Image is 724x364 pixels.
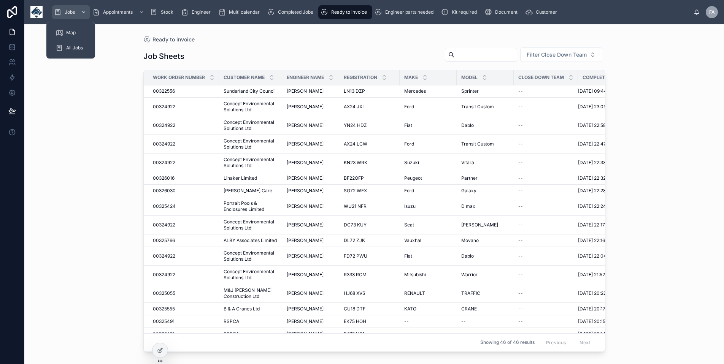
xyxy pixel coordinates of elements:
[578,175,626,181] a: [DATE] 22:32
[518,104,573,110] a: --
[344,122,395,128] a: YN24 HDZ
[153,290,214,296] a: 00325055
[287,203,335,209] a: [PERSON_NAME]
[66,45,83,51] span: All Jobs
[344,253,395,259] a: FD72 PWU
[578,203,626,209] a: [DATE] 22:24
[153,331,175,337] span: 00325491
[461,253,474,259] span: Dablo
[578,104,606,110] span: [DATE] 23:09
[287,306,324,312] span: [PERSON_NAME]
[404,290,425,296] span: RENAULT
[404,222,452,228] a: Seat
[518,331,573,337] a: --
[287,175,324,181] span: [PERSON_NAME]
[344,272,367,278] span: R333 RCM
[518,272,523,278] span: --
[152,36,195,43] span: Ready to invoice
[224,188,278,194] a: [PERSON_NAME] Care
[404,122,412,128] span: Fiat
[461,222,509,228] a: [PERSON_NAME]
[224,175,278,181] a: Linaker Limited
[518,222,573,228] a: --
[461,203,475,209] span: D max
[385,9,433,15] span: Engineer parts needed
[709,9,715,15] span: FA
[578,237,605,244] span: [DATE] 22:16
[518,175,523,181] span: --
[578,88,626,94] a: [DATE] 09:44
[461,306,477,312] span: CRANE
[287,272,324,278] span: [PERSON_NAME]
[578,122,626,128] a: [DATE] 22:58
[404,306,416,312] span: KATO
[344,188,395,194] a: SG72 WFX
[578,188,606,194] span: [DATE] 22:28
[578,272,626,278] a: [DATE] 21:52
[192,9,211,15] span: Engineer
[344,318,395,324] a: EK75 HOH
[578,222,605,228] span: [DATE] 22:17
[404,253,452,259] a: Fiat
[578,175,606,181] span: [DATE] 22:32
[153,188,176,194] span: 00326030
[404,237,421,244] span: Vauxhal
[224,250,278,262] a: Concept Environmental Solutions Ltd
[404,88,426,94] span: Mercedes
[153,318,214,324] a: 00325491
[344,272,395,278] a: R333 RCM
[518,237,523,244] span: --
[518,88,523,94] span: --
[224,138,278,150] a: Concept Environmental Solutions Ltd
[287,253,335,259] a: [PERSON_NAME]
[30,6,43,18] img: App logo
[461,222,498,228] span: [PERSON_NAME]
[143,51,184,62] h1: Job Sheets
[578,160,626,166] a: [DATE] 22:33
[224,306,260,312] span: B & A Cranes Ltd
[461,318,466,324] span: --
[518,306,573,312] a: --
[153,160,175,166] span: 00324922
[287,160,335,166] a: [PERSON_NAME]
[461,104,494,110] span: Transit Custom
[287,188,324,194] span: [PERSON_NAME]
[518,237,573,244] a: --
[287,122,324,128] span: [PERSON_NAME]
[153,203,176,209] span: 00325424
[344,222,367,228] span: DC73 KUY
[461,188,476,194] span: Galaxy
[224,119,278,131] a: Concept Environmental Solutions Ltd
[287,331,335,337] a: [PERSON_NAME]
[143,36,195,43] a: Ready to invoice
[480,340,535,346] span: Showing 46 of 46 results
[278,9,313,15] span: Completed Jobs
[224,157,278,169] a: Concept Environmental Solutions Ltd
[578,272,605,278] span: [DATE] 21:52
[461,122,474,128] span: Dablo
[153,122,175,128] span: 00324922
[224,318,239,324] span: RSPCA
[578,88,607,94] span: [DATE] 09:44
[344,175,395,181] a: BF22OFP
[461,175,478,181] span: Partner
[287,290,324,296] span: [PERSON_NAME]
[51,41,90,55] a: All Jobs
[404,331,409,337] span: --
[518,122,573,128] a: --
[344,88,365,94] span: LN13 DZP
[578,237,626,244] a: [DATE] 22:16
[287,272,335,278] a: [PERSON_NAME]
[518,331,523,337] span: --
[287,104,335,110] a: [PERSON_NAME]
[153,237,214,244] a: 00325766
[224,237,277,244] span: ALBY Associates Limited
[224,331,278,337] a: RSPCA
[518,318,573,324] a: --
[439,5,482,19] a: Kit required
[344,306,365,312] span: CU18 DTF
[536,9,557,15] span: Customer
